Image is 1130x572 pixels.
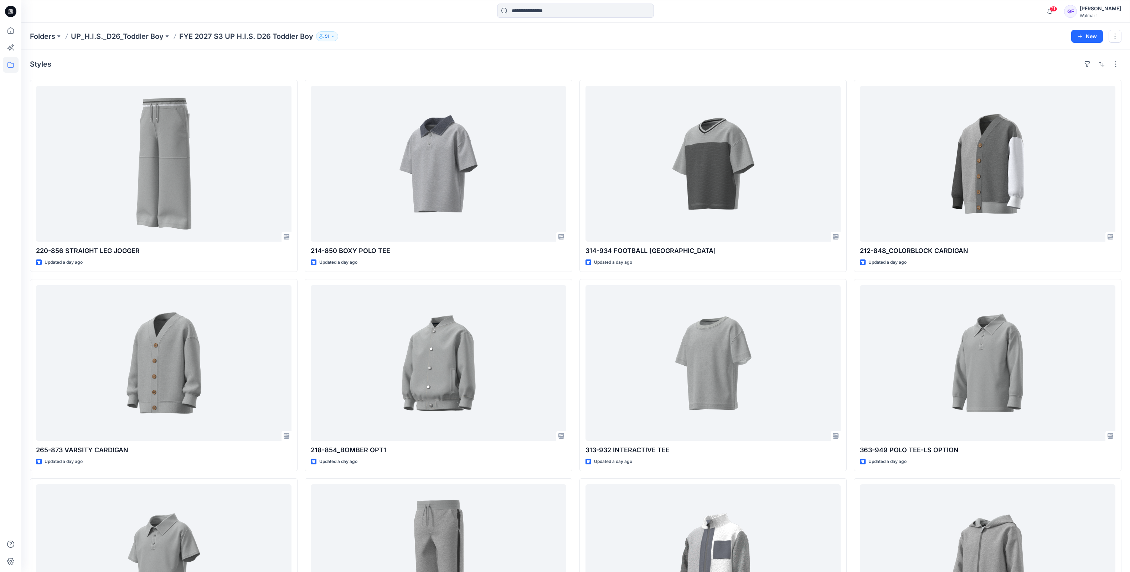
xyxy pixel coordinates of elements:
a: Folders [30,31,55,41]
p: 214-850 BOXY POLO TEE [311,246,566,256]
p: 313-932 INTERACTIVE TEE [585,445,841,455]
p: 363-949 POLO TEE-LS OPTION [860,445,1115,455]
p: 212-848_COLORBLOCK CARDIGAN [860,246,1115,256]
span: 21 [1049,6,1057,12]
button: 51 [316,31,338,41]
a: 363-949 POLO TEE-LS OPTION [860,285,1115,441]
a: 220-856 STRAIGHT LEG JOGGER [36,86,291,242]
a: 313-932 INTERACTIVE TEE [585,285,841,441]
p: 220-856 STRAIGHT LEG JOGGER [36,246,291,256]
p: FYE 2027 S3 UP H.I.S. D26 Toddler Boy [179,31,313,41]
a: UP_H.I.S._D26_Toddler Boy [71,31,164,41]
div: Walmart [1080,13,1121,18]
p: 314-934 FOOTBALL [GEOGRAPHIC_DATA] [585,246,841,256]
a: 212-848_COLORBLOCK CARDIGAN [860,86,1115,242]
a: 218-854_BOMBER OPT1 [311,285,566,441]
p: 218-854_BOMBER OPT1 [311,445,566,455]
p: Updated a day ago [319,458,357,465]
p: 51 [325,32,329,40]
p: 265-873 VARSITY CARDIGAN [36,445,291,455]
p: Updated a day ago [868,458,907,465]
a: 214-850 BOXY POLO TEE [311,86,566,242]
p: Updated a day ago [45,259,83,266]
p: Updated a day ago [45,458,83,465]
a: 265-873 VARSITY CARDIGAN [36,285,291,441]
p: Updated a day ago [319,259,357,266]
p: Updated a day ago [868,259,907,266]
a: 314-934 FOOTBALL JERSEY [585,86,841,242]
p: Updated a day ago [594,458,632,465]
div: [PERSON_NAME] [1080,4,1121,13]
button: New [1071,30,1103,43]
h4: Styles [30,60,51,68]
p: Updated a day ago [594,259,632,266]
div: GF [1064,5,1077,18]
